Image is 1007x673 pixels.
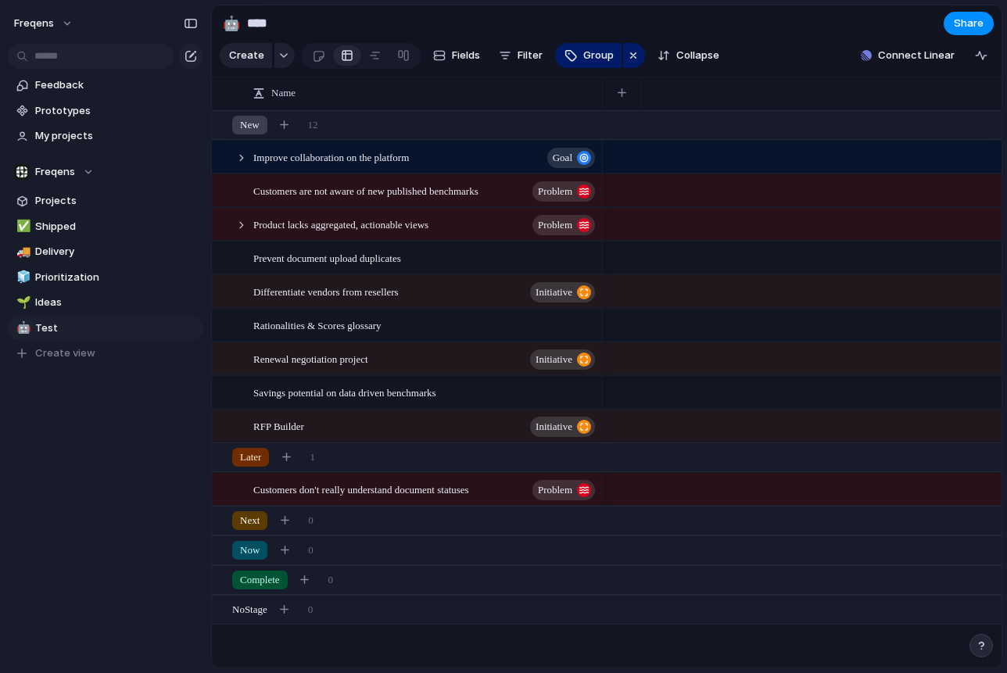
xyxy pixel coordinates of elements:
button: 🤖 [14,320,30,336]
span: My projects [35,128,198,144]
a: Prototypes [8,99,203,123]
span: Collapse [676,48,719,63]
button: Freqens [7,11,81,36]
span: goal [553,147,572,169]
a: Projects [8,189,203,213]
button: Create [220,43,272,68]
a: Feedback [8,73,203,97]
span: Fields [452,48,480,63]
span: Name [271,85,296,101]
span: Connect Linear [878,48,955,63]
span: Create [229,48,264,63]
span: No Stage [232,602,267,618]
button: Connect Linear [855,44,961,67]
span: Prioritization [35,270,198,285]
span: initiative [536,416,572,438]
span: Group [583,48,614,63]
a: ✅Shipped [8,215,203,238]
button: Share [944,12,994,35]
a: 🌱Ideas [8,291,203,314]
span: Customers don't really understand document statuses [253,480,469,498]
div: 🤖 [223,13,240,34]
span: Differentiate vendors from resellers [253,282,399,300]
span: 0 [308,542,314,558]
button: Group [555,43,622,68]
span: RFP Builder [253,417,304,435]
span: Ideas [35,295,198,310]
span: 12 [308,117,318,133]
span: Problem [538,181,572,202]
button: Collapse [651,43,726,68]
span: Later [240,449,261,465]
span: New [240,117,260,133]
button: Freqens [8,160,203,184]
span: 0 [308,602,314,618]
a: My projects [8,124,203,148]
span: Improve collaboration on the platform [253,148,409,166]
span: Customers are not aware of new published benchmarks [253,181,478,199]
button: Problem [532,215,595,235]
div: 🧊 [16,268,27,286]
button: initiative [530,349,595,370]
button: 🤖 [219,11,244,36]
span: Share [954,16,984,31]
span: Shipped [35,219,198,234]
div: 🤖 [16,319,27,337]
span: Freqens [35,164,75,180]
button: initiative [530,417,595,437]
span: Projects [35,193,198,209]
span: Problem [538,214,572,236]
span: Renewal negotiation project [253,349,368,367]
button: 🌱 [14,295,30,310]
span: 0 [328,572,334,588]
a: 🤖Test [8,317,203,340]
span: Problem [538,479,572,501]
button: initiative [530,282,595,302]
span: Prevent document upload duplicates [253,249,401,267]
span: initiative [536,281,572,303]
button: Problem [532,181,595,202]
span: 1 [310,449,315,465]
button: goal [547,148,595,168]
div: 🌱 [16,294,27,312]
button: Filter [493,43,549,68]
span: Next [240,513,260,528]
span: initiative [536,349,572,371]
button: Problem [532,480,595,500]
div: ✅ [16,217,27,235]
button: Fields [427,43,486,68]
span: Now [240,542,260,558]
button: ✅ [14,219,30,234]
button: 🚚 [14,244,30,260]
a: 🚚Delivery [8,240,203,263]
span: Test [35,320,198,336]
button: Create view [8,342,203,365]
span: 0 [308,513,314,528]
span: Delivery [35,244,198,260]
span: Feedback [35,77,198,93]
span: Filter [518,48,543,63]
span: Freqens [14,16,54,31]
div: 🚚 [16,243,27,261]
span: Complete [240,572,280,588]
span: Product lacks aggregated, actionable views [253,215,428,233]
span: Create view [35,345,95,361]
a: 🧊Prioritization [8,266,203,289]
span: Savings potential on data driven benchmarks [253,383,436,401]
button: 🧊 [14,270,30,285]
span: Rationalities & Scores glossary [253,316,382,334]
span: Prototypes [35,103,198,119]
